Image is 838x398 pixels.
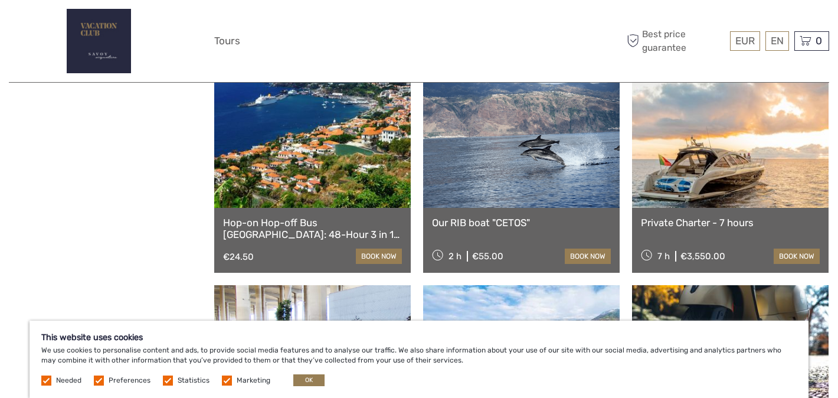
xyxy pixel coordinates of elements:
[214,32,240,50] a: Tours
[109,376,150,386] label: Preferences
[223,252,254,262] div: €24.50
[30,321,808,398] div: We use cookies to personalise content and ads, to provide social media features and to analyse ou...
[67,9,131,73] img: 3285-50543be5-8323-43bf-9ee5-d3f46c372491_logo_big.jpg
[223,217,402,241] a: Hop-on Hop-off Bus [GEOGRAPHIC_DATA]: 48-Hour 3 in 1 Tour
[449,251,461,262] span: 2 h
[41,332,797,342] h5: This website uses cookies
[356,249,402,264] a: book now
[237,376,270,386] label: Marketing
[472,251,503,262] div: €55.00
[657,251,670,262] span: 7 h
[56,376,81,386] label: Needed
[641,217,820,229] a: Private Charter - 7 hours
[814,35,824,47] span: 0
[774,249,820,264] a: book now
[765,31,789,51] div: EN
[680,251,725,262] div: €3,550.00
[293,374,325,386] button: OK
[565,249,611,264] a: book now
[432,217,611,229] a: Our RIB boat "CETOS"
[178,376,209,386] label: Statistics
[624,28,728,54] span: Best price guarantee
[735,35,755,47] span: EUR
